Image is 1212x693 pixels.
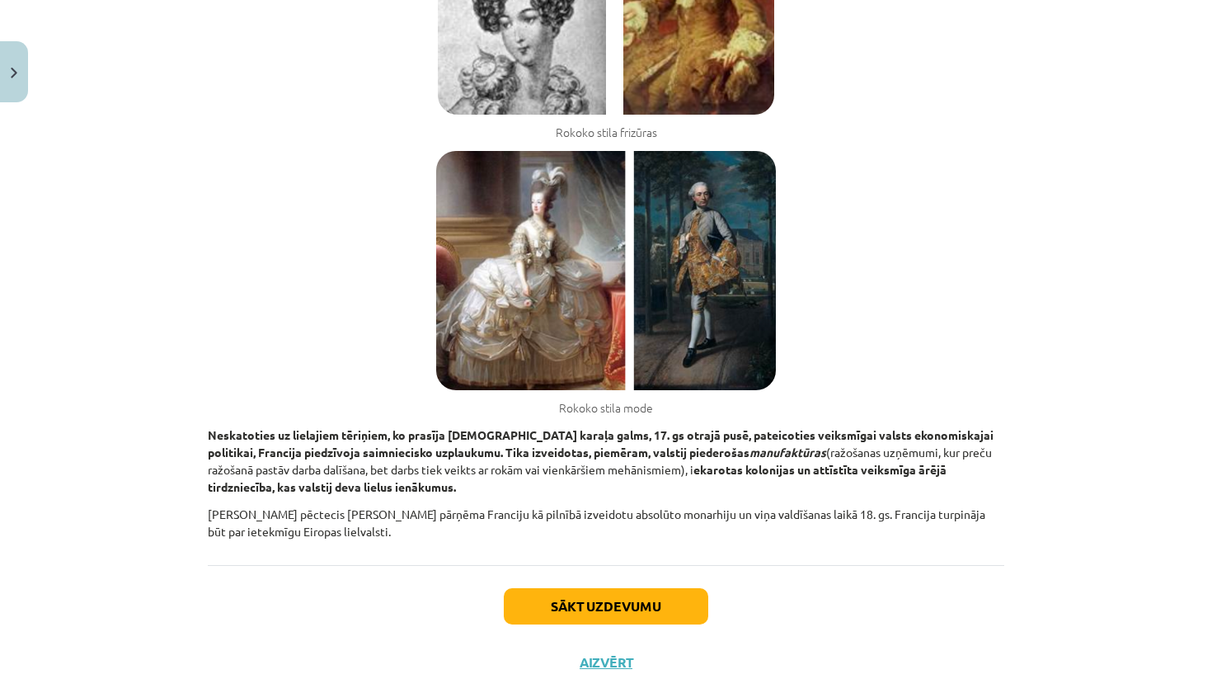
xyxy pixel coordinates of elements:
img: icon-close-lesson-0947bae3869378f0d4975bcd49f059093ad1ed9edebbc8119c70593378902aed.svg [11,68,17,78]
p: (ražošanas uzņēmumi, kur preču ražošanā pastāv darba dalīšana, bet darbs tiek veikts ar rokām vai... [208,427,1004,496]
p: [PERSON_NAME] pēctecis [PERSON_NAME] pārņēma Franciju kā pilnībā izveidotu absolūto monarhiju un ... [208,506,1004,540]
i: manufaktūras [749,445,826,460]
figcaption: Rokoko stila frizūras [438,125,774,141]
button: Sākt uzdevumu [504,588,708,625]
button: Aizvērt [575,654,637,671]
b: Neskatoties uz lielajiem tēriņiem, ko prasīja [DEMOGRAPHIC_DATA] karaļa galms, 17. gs otrajā pusē... [208,427,994,460]
b: ekarotas kolonijas un attīstīta veiksmīga ārējā tirdzniecība, kas valstij deva lielus ienākumus. [208,462,947,494]
figcaption: Rokoko stila mode [436,400,776,417]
